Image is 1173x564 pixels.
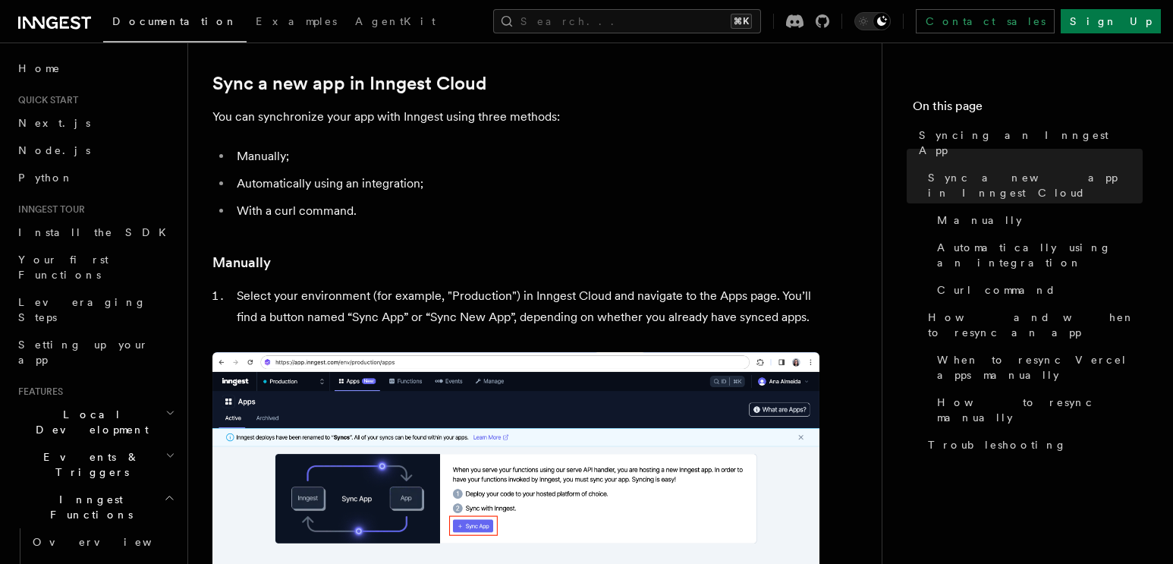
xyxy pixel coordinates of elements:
a: How to resync manually [931,389,1143,431]
a: Curl command [931,276,1143,304]
h4: On this page [913,97,1143,121]
a: Home [12,55,178,82]
span: How and when to resync an app [928,310,1143,340]
span: Node.js [18,144,90,156]
li: Manually; [232,146,819,167]
span: Inngest tour [12,203,85,216]
a: Manually [212,252,271,273]
span: Next.js [18,117,90,129]
span: How to resync manually [937,395,1143,425]
span: Sync a new app in Inngest Cloud [928,170,1143,200]
span: Quick start [12,94,78,106]
a: Setting up your app [12,331,178,373]
span: Inngest Functions [12,492,164,522]
button: Local Development [12,401,178,443]
a: Sync a new app in Inngest Cloud [922,164,1143,206]
span: Features [12,386,63,398]
span: Your first Functions [18,254,108,281]
a: Sync a new app in Inngest Cloud [212,73,486,94]
a: Sign Up [1061,9,1161,33]
a: Your first Functions [12,246,178,288]
a: Syncing an Inngest App [913,121,1143,164]
span: Syncing an Inngest App [919,128,1143,158]
span: Install the SDK [18,226,175,238]
button: Search...⌘K [493,9,761,33]
span: Examples [256,15,337,27]
kbd: ⌘K [731,14,752,29]
button: Events & Triggers [12,443,178,486]
a: Install the SDK [12,219,178,246]
a: When to resync Vercel apps manually [931,346,1143,389]
a: Automatically using an integration [931,234,1143,276]
span: Setting up your app [18,339,149,366]
span: Events & Triggers [12,449,165,480]
span: When to resync Vercel apps manually [937,352,1143,383]
a: Overview [27,528,178,556]
span: Leveraging Steps [18,296,146,323]
a: Next.js [12,109,178,137]
span: Manually [937,213,1022,228]
a: AgentKit [346,5,445,41]
a: Manually [931,206,1143,234]
li: Automatically using an integration; [232,173,819,194]
span: Automatically using an integration [937,240,1143,270]
button: Inngest Functions [12,486,178,528]
a: Leveraging Steps [12,288,178,331]
span: AgentKit [355,15,436,27]
span: Home [18,61,61,76]
span: Python [18,172,74,184]
a: Documentation [103,5,247,43]
li: Select your environment (for example, "Production") in Inngest Cloud and navigate to the Apps pag... [232,285,819,328]
span: Documentation [112,15,237,27]
button: Toggle dark mode [854,12,891,30]
span: Curl command [937,282,1056,298]
a: How and when to resync an app [922,304,1143,346]
a: Troubleshooting [922,431,1143,458]
a: Node.js [12,137,178,164]
span: Overview [33,536,189,548]
a: Python [12,164,178,191]
a: Examples [247,5,346,41]
span: Troubleshooting [928,437,1067,452]
li: With a curl command. [232,200,819,222]
a: Contact sales [916,9,1055,33]
span: Local Development [12,407,165,437]
p: You can synchronize your app with Inngest using three methods: [212,106,819,128]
